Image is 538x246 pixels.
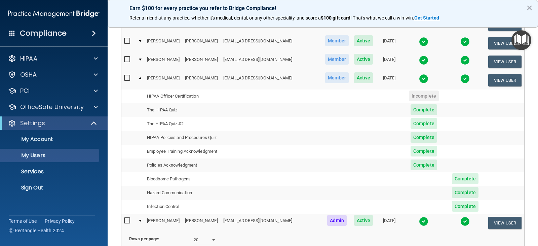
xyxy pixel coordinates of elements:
img: tick.e7d51cea.svg [460,37,470,46]
a: HIPAA [8,55,98,63]
span: Complete [411,132,437,143]
td: HIPAA Policies and Procedures Quiz [144,131,221,145]
span: Member [325,54,349,65]
td: [PERSON_NAME] [144,34,182,52]
p: Services [4,168,96,175]
span: Admin [327,215,347,226]
a: Privacy Policy [45,218,75,224]
button: View User [488,74,522,86]
img: PMB logo [8,7,100,21]
span: Complete [411,160,437,170]
button: View User [488,56,522,68]
a: Terms of Use [9,218,37,224]
a: PCI [8,87,98,95]
td: [PERSON_NAME] [182,71,220,89]
td: [DATE] [376,71,402,89]
span: Complete [411,146,437,156]
td: [DATE] [376,214,402,232]
span: Member [325,35,349,46]
span: Complete [452,201,478,212]
td: Infection Control [144,200,221,214]
td: [EMAIL_ADDRESS][DOMAIN_NAME] [221,71,323,89]
img: tick.e7d51cea.svg [419,37,428,46]
span: Active [354,54,373,65]
p: PCI [20,87,30,95]
button: View User [488,37,522,49]
p: OfficeSafe University [20,103,84,111]
td: [PERSON_NAME] [182,52,220,71]
strong: $100 gift card [321,15,350,21]
td: HIPAA Officer Certification [144,90,221,103]
img: tick.e7d51cea.svg [419,56,428,65]
p: Earn $100 for every practice you refer to Bridge Compliance! [129,5,516,11]
img: tick.e7d51cea.svg [460,56,470,65]
button: Open Resource Center [511,30,531,50]
td: The HIPAA Quiz #2 [144,117,221,131]
span: Active [354,215,373,226]
span: Member [325,72,349,83]
p: Settings [20,119,45,127]
td: Bloodborne Pathogens [144,172,221,186]
a: Settings [8,119,98,127]
span: Active [354,35,373,46]
td: [PERSON_NAME] [144,71,182,89]
p: Sign Out [4,184,96,191]
a: OfficeSafe University [8,103,98,111]
img: tick.e7d51cea.svg [419,74,428,83]
span: Complete [452,173,478,184]
button: View User [488,217,522,229]
img: tick.e7d51cea.svg [460,217,470,226]
img: tick.e7d51cea.svg [460,74,470,83]
h4: Compliance [20,29,67,38]
td: [PERSON_NAME] [144,214,182,232]
td: [DATE] [376,52,402,71]
td: [EMAIL_ADDRESS][DOMAIN_NAME] [221,52,323,71]
span: Complete [411,104,437,115]
a: OSHA [8,71,98,79]
td: [EMAIL_ADDRESS][DOMAIN_NAME] [221,214,323,232]
td: [PERSON_NAME] [182,34,220,52]
span: Ⓒ Rectangle Health 2024 [9,227,64,234]
td: Employee Training Acknowledgment [144,145,221,159]
p: My Account [4,136,96,143]
span: Active [354,72,373,83]
span: Refer a friend at any practice, whether it's medical, dental, or any other speciality, and score a [129,15,321,21]
td: The HIPAA Quiz [144,103,221,117]
p: HIPAA [20,55,37,63]
button: Close [526,2,533,13]
td: Policies Acknowledgment [144,159,221,172]
td: [PERSON_NAME] [144,52,182,71]
td: Hazard Communication [144,186,221,200]
a: Get Started [414,15,440,21]
td: [EMAIL_ADDRESS][DOMAIN_NAME] [221,34,323,52]
td: [DATE] [376,34,402,52]
img: tick.e7d51cea.svg [419,217,428,226]
span: Complete [452,187,478,198]
strong: Get Started [414,15,439,21]
td: [PERSON_NAME] [182,214,220,232]
p: OSHA [20,71,37,79]
span: ! That's what we call a win-win. [350,15,414,21]
span: Incomplete [409,91,439,101]
span: Complete [411,118,437,129]
b: Rows per page: [129,236,159,241]
p: My Users [4,152,96,159]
